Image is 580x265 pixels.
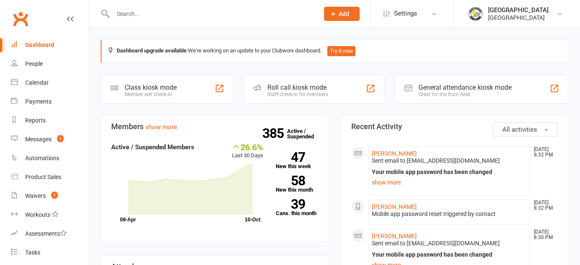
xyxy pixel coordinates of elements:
div: Payments [25,98,52,105]
div: [GEOGRAPHIC_DATA] [488,14,549,21]
a: Calendar [11,73,89,92]
button: Add [324,7,360,21]
div: Your mobile app password has been changed [372,251,526,258]
a: Dashboard [11,36,89,55]
div: Last 30 Days [232,142,263,160]
span: Sent email to [EMAIL_ADDRESS][DOMAIN_NAME] [372,240,500,247]
div: Tasks [25,249,40,256]
a: Waivers 1 [11,187,89,205]
button: All activities [493,122,558,137]
a: [PERSON_NAME] [372,203,417,210]
div: Roll call kiosk mode [267,83,328,91]
a: Tasks [11,243,89,262]
span: 1 [51,192,58,199]
div: Your mobile app password has been changed [372,169,526,176]
div: Messages [25,136,52,143]
a: 47New this week [276,152,318,169]
time: [DATE] 8:32 PM [530,147,557,158]
a: Clubworx [10,8,31,29]
a: People [11,55,89,73]
div: Member self check-in [125,91,177,97]
strong: 385 [262,127,287,140]
a: show more [146,123,177,131]
span: Settings [394,4,417,23]
a: Automations [11,149,89,168]
div: General attendance kiosk mode [418,83,512,91]
time: [DATE] 8:32 PM [530,200,557,211]
a: Messages 1 [11,130,89,149]
div: Workouts [25,211,50,218]
strong: 39 [276,198,305,210]
div: We're working on an update to your Clubworx dashboard. [101,39,568,63]
img: thumb_image1754099813.png [467,5,484,22]
div: Dashboard [25,42,54,48]
h3: Recent Activity [351,122,558,131]
div: Class kiosk mode [125,83,177,91]
a: Product Sales [11,168,89,187]
div: Assessments [25,230,67,237]
a: show more [372,177,526,188]
div: Product Sales [25,174,61,180]
div: People [25,60,43,67]
a: Assessments [11,224,89,243]
div: Automations [25,155,59,161]
div: Great for the front desk [418,91,512,97]
a: 385Active / Suspended [287,122,324,145]
span: 1 [57,135,64,142]
div: Reports [25,117,46,124]
a: Payments [11,92,89,111]
div: 26.6% [232,142,263,151]
div: Mobile app password reset triggered by contact [372,210,526,218]
strong: Active / Suspended Members [111,143,194,151]
div: Staff check-in for members [267,91,328,97]
a: [PERSON_NAME] [372,150,417,157]
button: Try it now [327,46,355,56]
a: Reports [11,111,89,130]
div: Calendar [25,79,49,86]
span: All activities [502,126,537,133]
input: Search... [110,8,313,20]
div: Waivers [25,192,46,199]
time: [DATE] 8:30 PM [530,229,557,240]
a: Workouts [11,205,89,224]
span: Sent email to [EMAIL_ADDRESS][DOMAIN_NAME] [372,157,500,164]
div: [GEOGRAPHIC_DATA] [488,6,549,14]
a: 39Canx. this month [276,199,318,216]
strong: Dashboard upgrade available: [117,47,188,54]
strong: 58 [276,174,305,187]
h3: Members [111,122,318,131]
span: Add [339,10,349,17]
a: 58New this month [276,176,318,192]
a: [PERSON_NAME] [372,233,417,239]
strong: 47 [276,151,305,164]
